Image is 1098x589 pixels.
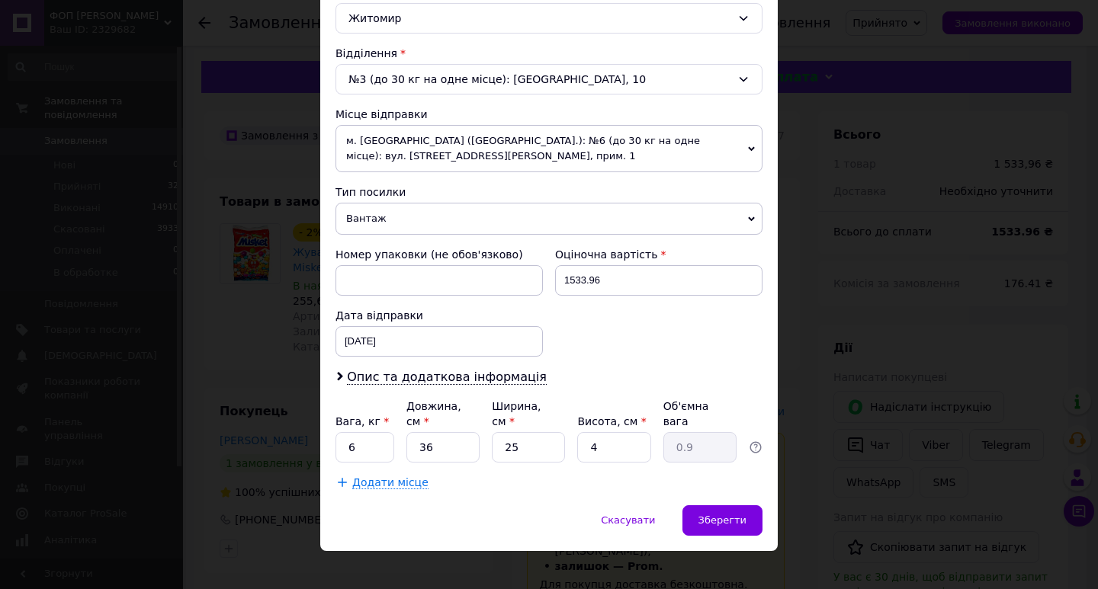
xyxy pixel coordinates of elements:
[347,370,547,385] span: Опис та додаткова інформація
[335,247,543,262] div: Номер упаковки (не обов'язково)
[335,308,543,323] div: Дата відправки
[335,64,762,94] div: №3 (до 30 кг на одне місце): [GEOGRAPHIC_DATA], 10
[335,3,762,34] div: Житомир
[335,186,406,198] span: Тип посилки
[663,399,737,429] div: Об'ємна вага
[335,203,762,235] span: Вантаж
[577,415,646,427] label: Висота, см
[335,125,762,172] span: м. [GEOGRAPHIC_DATA] ([GEOGRAPHIC_DATA].): №6 (до 30 кг на одне місце): вул. [STREET_ADDRESS][PER...
[406,400,461,427] label: Довжина, см
[335,415,389,427] label: Вага, кг
[601,514,655,526] span: Скасувати
[555,247,762,262] div: Оціночна вартість
[698,514,746,526] span: Зберегти
[492,400,541,427] label: Ширина, см
[335,46,762,61] div: Відділення
[335,108,428,120] span: Місце відправки
[352,476,429,489] span: Додати місце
